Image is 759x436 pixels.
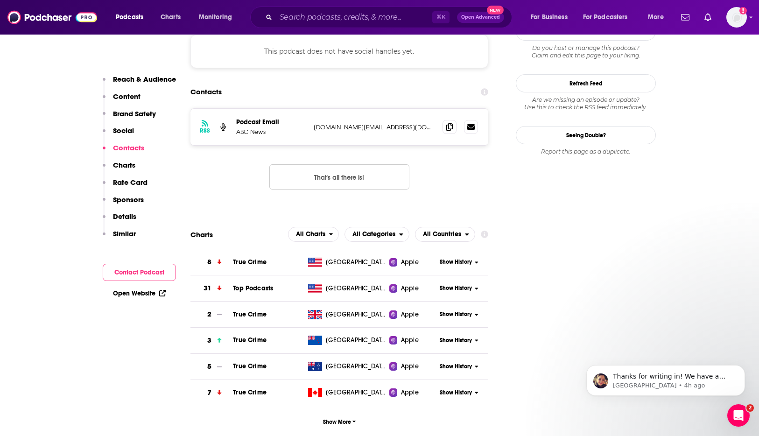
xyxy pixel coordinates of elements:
span: ⌘ K [432,11,450,23]
button: Social [103,126,134,143]
p: Reach & Audience [113,75,176,84]
span: New [487,6,504,14]
span: Australia [326,362,387,371]
button: open menu [192,10,244,25]
div: Claim and edit this page to your liking. [516,44,656,59]
h3: 3 [207,335,211,346]
p: Social [113,126,134,135]
button: open menu [288,227,339,242]
p: Contacts [113,143,144,152]
span: Do you host or manage this podcast? [516,44,656,52]
p: Sponsors [113,195,144,204]
button: Show profile menu [726,7,747,28]
button: Rate Card [103,178,148,195]
a: Apple [389,258,436,267]
h2: Categories [344,227,409,242]
span: Apple [401,362,419,371]
span: United Kingdom [326,310,387,319]
span: Apple [401,310,419,319]
span: Charts [161,11,181,24]
a: Open Website [113,289,166,297]
h2: Platforms [288,227,339,242]
span: Show History [440,310,472,318]
span: Top Podcasts [233,284,273,292]
button: open menu [109,10,155,25]
span: United States [326,258,387,267]
button: Open AdvancedNew [457,12,504,23]
a: 7 [190,380,233,406]
p: Charts [113,161,135,169]
button: Show History [437,337,482,345]
a: [GEOGRAPHIC_DATA] [304,258,390,267]
span: For Podcasters [583,11,628,24]
iframe: Intercom notifications message [572,345,759,411]
button: Show History [437,363,482,371]
button: open menu [344,227,409,242]
span: Apple [401,388,419,397]
h3: 7 [207,387,211,398]
button: Nothing here. [269,164,409,190]
a: True Crime [233,362,267,370]
span: United States [326,284,387,293]
button: Refresh Feed [516,74,656,92]
button: Show History [437,284,482,292]
h3: 8 [207,257,211,267]
a: Show notifications dropdown [701,9,715,25]
button: Show History [437,258,482,266]
span: 2 [746,404,754,412]
iframe: Intercom live chat [727,404,750,427]
p: Podcast Email [236,118,306,126]
a: Apple [389,310,436,319]
span: Apple [401,258,419,267]
span: Show History [440,284,472,292]
h2: Contacts [190,83,222,101]
p: Rate Card [113,178,148,187]
button: open menu [641,10,675,25]
span: For Business [531,11,568,24]
p: Brand Safety [113,109,156,118]
a: True Crime [233,388,267,396]
span: All Categories [352,231,395,238]
p: ABC News [236,128,306,136]
span: Show History [440,363,472,371]
span: True Crime [233,336,267,344]
span: Open Advanced [461,15,500,20]
button: Contact Podcast [103,264,176,281]
a: Seeing Double? [516,126,656,144]
button: Details [103,212,136,229]
button: Show History [437,310,482,318]
p: Details [113,212,136,221]
button: Charts [103,161,135,178]
a: 3 [190,328,233,353]
svg: Add a profile image [739,7,747,14]
span: Show More [323,419,356,425]
a: Charts [155,10,186,25]
h3: 2 [207,309,211,320]
h2: Countries [415,227,475,242]
a: [GEOGRAPHIC_DATA] [304,362,390,371]
div: Search podcasts, credits, & more... [259,7,521,28]
h3: 5 [207,361,211,372]
button: open menu [415,227,475,242]
button: open menu [524,10,579,25]
a: Apple [389,284,436,293]
p: Content [113,92,141,101]
button: Reach & Audience [103,75,176,92]
a: Apple [389,388,436,397]
a: Apple [389,362,436,371]
span: Show History [440,337,472,345]
button: Similar [103,229,136,246]
a: Show notifications dropdown [677,9,693,25]
a: [GEOGRAPHIC_DATA] [304,310,390,319]
span: Monitoring [199,11,232,24]
a: 31 [190,275,233,301]
a: True Crime [233,258,267,266]
span: Podcasts [116,11,143,24]
img: Podchaser - Follow, Share and Rate Podcasts [7,8,97,26]
a: [GEOGRAPHIC_DATA] [304,388,390,397]
h3: 31 [204,283,211,294]
button: Brand Safety [103,109,156,127]
span: Canada [326,388,387,397]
